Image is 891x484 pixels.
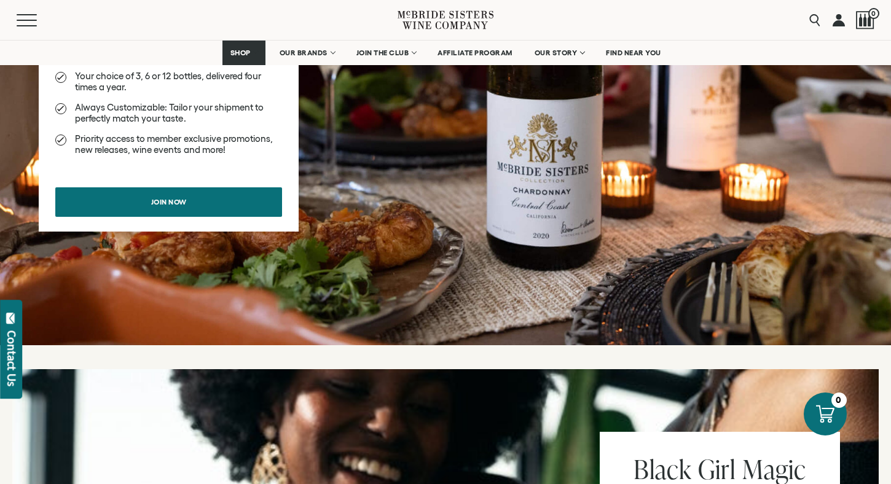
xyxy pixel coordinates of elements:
a: Join now [55,187,282,217]
span: Join now [130,190,208,214]
span: 0 [868,8,879,19]
li: Your choice of 3, 6 or 12 bottles, delivered four times a year. [55,71,282,93]
a: FIND NEAR YOU [598,41,669,65]
button: Mobile Menu Trigger [17,14,61,26]
span: FIND NEAR YOU [606,49,661,57]
li: Always Customizable: Tailor your shipment to perfectly match your taste. [55,102,282,124]
li: Priority access to member exclusive promotions, new releases, wine events and more! [55,133,282,155]
a: JOIN THE CLUB [348,41,424,65]
span: AFFILIATE PROGRAM [438,49,512,57]
a: OUR STORY [527,41,592,65]
a: SHOP [222,41,265,65]
a: AFFILIATE PROGRAM [430,41,520,65]
span: SHOP [230,49,251,57]
div: Contact Us [6,330,18,386]
span: OUR STORY [535,49,578,57]
div: 0 [831,392,847,408]
a: OUR BRANDS [272,41,342,65]
span: OUR BRANDS [280,49,328,57]
span: JOIN THE CLUB [356,49,409,57]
